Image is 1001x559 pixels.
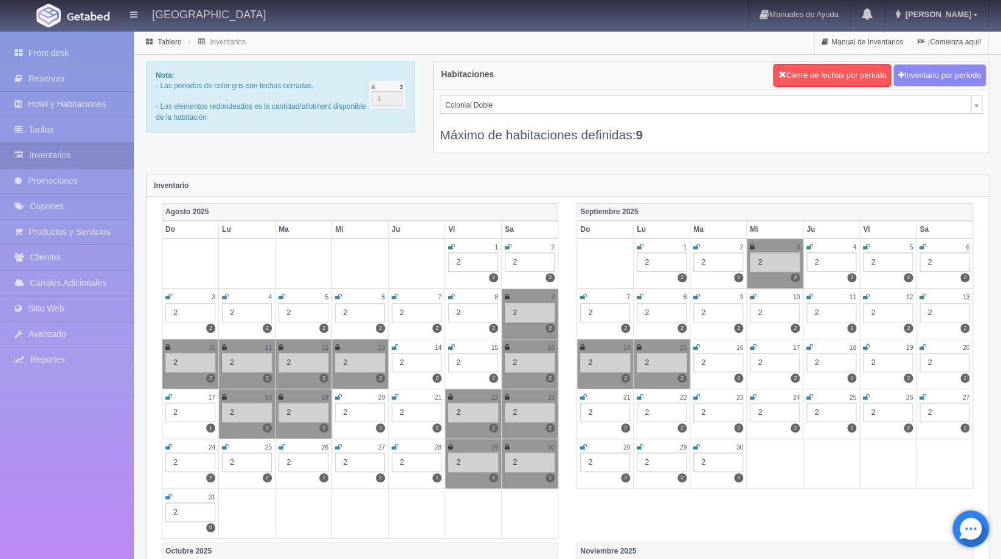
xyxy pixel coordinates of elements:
label: 2 [960,273,969,282]
small: 6 [381,294,385,300]
th: Agosto 2025 [162,203,558,221]
div: 2 [863,403,913,422]
a: Inventarios [210,38,246,46]
small: 1 [683,244,687,251]
div: 2 [693,303,743,322]
small: 20 [963,344,969,351]
div: 2 [165,502,215,522]
label: 2 [960,423,969,432]
small: 30 [548,444,555,451]
div: 2 [392,353,442,372]
div: 2 [279,403,328,422]
small: 8 [683,294,687,300]
div: 2 [637,303,687,322]
div: 2 [693,252,743,272]
div: 2 [693,353,743,372]
div: 2 [505,353,555,372]
small: 15 [491,344,498,351]
label: 2 [376,423,385,432]
small: 8 [494,294,498,300]
label: 2 [677,373,687,383]
th: Ma [275,221,332,238]
button: Cierre de fechas por periodo [773,64,891,87]
label: 2 [546,373,555,383]
label: 0 [206,523,215,532]
div: 2 [806,353,856,372]
label: 2 [734,273,743,282]
label: 2 [546,273,555,282]
a: ¡Comienza aquí! [910,30,988,54]
th: Septiembre 2025 [577,203,973,221]
div: 2 [920,403,969,422]
div: 2 [920,252,969,272]
div: 2 [580,453,630,472]
div: 2 [750,252,800,272]
label: 2 [677,473,687,482]
div: 2 [637,453,687,472]
div: 2 [335,403,385,422]
div: 2 [863,353,913,372]
small: 31 [209,494,215,501]
small: 21 [435,394,442,401]
h4: [GEOGRAPHIC_DATA] [152,6,266,21]
div: 2 [505,252,555,272]
div: 2 [222,303,272,322]
th: Sa [916,221,973,238]
a: Colonial Doble [440,95,982,114]
small: 14 [623,344,630,351]
label: 2 [621,423,630,432]
small: 10 [209,344,215,351]
div: 2 [165,453,215,472]
small: 20 [378,394,385,401]
small: 22 [491,394,498,401]
label: 2 [319,324,328,333]
label: 2 [791,273,800,282]
div: 2 [335,353,385,372]
div: 2 [637,403,687,422]
label: 2 [376,373,385,383]
small: 4 [853,244,856,251]
label: 2 [489,423,498,432]
label: 2 [489,324,498,333]
label: 2 [734,473,743,482]
small: 19 [906,344,913,351]
small: 7 [626,294,630,300]
div: 2 [392,303,442,322]
small: 29 [491,444,498,451]
div: - Las periodos de color gris son fechas cerradas. - Los elementos redondeados es la cantidad/allo... [146,61,415,133]
th: Do [162,221,219,238]
small: 27 [378,444,385,451]
label: 2 [206,373,215,383]
img: Getabed [67,12,109,21]
small: 22 [680,394,687,401]
div: 2 [580,353,630,372]
label: 2 [791,423,800,432]
label: 2 [847,273,856,282]
small: 29 [680,444,687,451]
label: 2 [263,423,272,432]
small: 9 [551,294,555,300]
label: 2 [206,324,215,333]
small: 10 [793,294,800,300]
div: 2 [279,353,328,372]
strong: Inventario [154,181,189,190]
small: 18 [850,344,856,351]
div: 2 [693,403,743,422]
div: 2 [222,453,272,472]
div: 2 [637,252,687,272]
small: 26 [906,394,913,401]
th: Ma [690,221,747,238]
div: 2 [863,252,913,272]
label: 2 [791,324,800,333]
small: 12 [906,294,913,300]
div: 2 [806,303,856,322]
label: 2 [432,373,442,383]
label: 2 [376,324,385,333]
label: 1 [432,473,442,482]
label: 2 [263,373,272,383]
small: 5 [909,244,913,251]
div: 2 [448,453,498,472]
label: 2 [677,273,687,282]
label: 2 [546,423,555,432]
small: 9 [739,294,743,300]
